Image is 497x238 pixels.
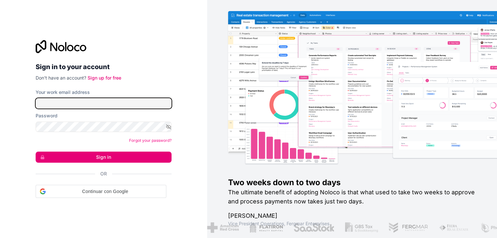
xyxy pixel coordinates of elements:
[129,138,172,143] a: Forgot your password?
[228,211,476,220] h1: [PERSON_NAME]
[88,75,121,81] a: Sign up for free
[36,122,172,132] input: Password
[36,89,90,96] label: Your work email address
[249,222,283,233] img: /assets/flatiron-C8eUkumj.png
[36,112,58,119] label: Password
[36,185,166,198] div: Continuar con Google
[36,75,86,81] span: Don't have an account?
[293,222,335,233] img: /assets/saastock-C6Zbiodz.png
[389,222,428,233] img: /assets/fergmar-CudnrXN5.png
[48,188,162,195] span: Continuar con Google
[439,222,470,233] img: /assets/fiera-fwj2N5v4.png
[228,188,476,206] h2: The ultimate benefit of adopting Noloco is that what used to take two weeks to approve and proces...
[345,222,378,233] img: /assets/gbstax-C-GtDUiK.png
[36,98,172,109] input: Email address
[228,220,476,227] h1: Vice President Operations , Fergmar Enterprises
[36,152,172,163] button: Sign in
[36,61,172,73] h2: Sign in to your account
[228,177,476,188] h1: Two weeks down to two days
[100,171,107,177] span: Or
[207,222,239,233] img: /assets/american-red-cross-BAupjrZR.png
